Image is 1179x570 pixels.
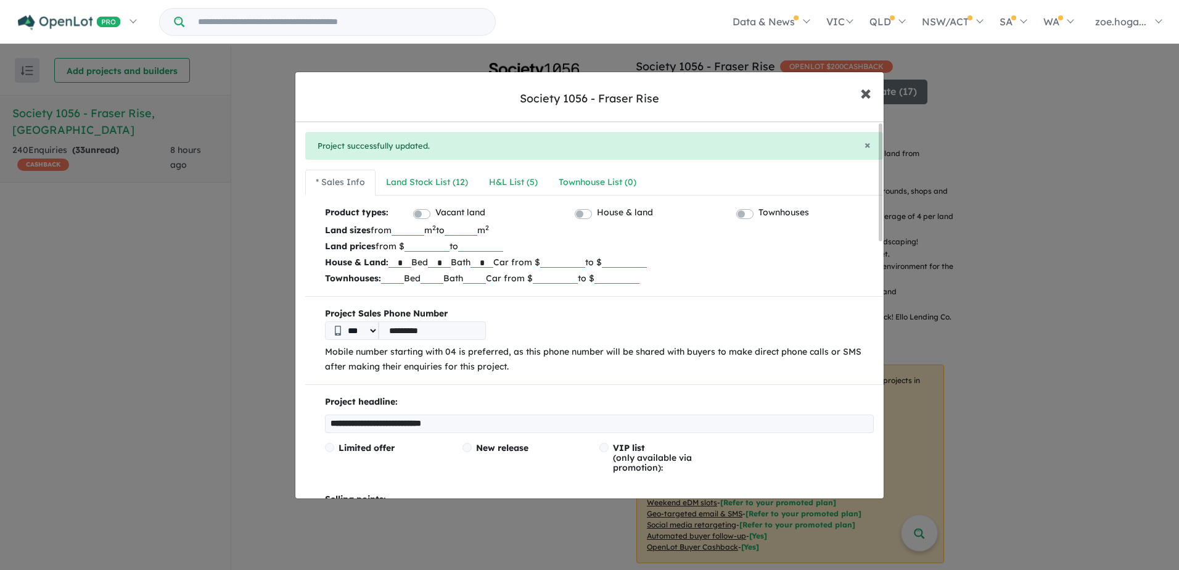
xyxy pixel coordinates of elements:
div: Land Stock List ( 12 ) [386,175,468,190]
b: Land sizes [325,225,371,236]
span: (only available via promotion): [613,442,692,473]
img: Openlot PRO Logo White [18,15,121,30]
span: zoe.hoga... [1095,15,1146,28]
span: × [865,138,871,152]
div: Society 1056 - Fraser Rise [520,91,659,107]
span: New release [476,442,528,453]
label: Townhouses [758,205,809,220]
div: H&L List ( 5 ) [489,175,538,190]
div: Townhouse List ( 0 ) [559,175,636,190]
b: House & Land: [325,257,388,268]
b: Product types: [325,205,388,222]
input: Try estate name, suburb, builder or developer [187,9,493,35]
b: Townhouses: [325,273,381,284]
button: Close [865,139,871,151]
p: Bed Bath Car from $ to $ [325,254,874,270]
p: Project headline: [325,395,874,410]
b: Land prices [325,241,376,252]
sup: 2 [432,223,436,232]
p: from $ to [325,238,874,254]
img: Phone icon [335,326,341,336]
b: Project Sales Phone Number [325,307,874,321]
p: Selling points: [325,492,874,507]
div: Project successfully updated. [305,132,883,160]
span: VIP list [613,442,645,453]
p: Mobile number starting with 04 is preferred, as this phone number will be shared with buyers to m... [325,345,874,374]
span: Limited offer [339,442,395,453]
label: Vacant land [435,205,485,220]
span: × [860,79,871,105]
p: Bed Bath Car from $ to $ [325,270,874,286]
sup: 2 [485,223,489,232]
label: House & land [597,205,653,220]
div: * Sales Info [316,175,365,190]
p: from m to m [325,222,874,238]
